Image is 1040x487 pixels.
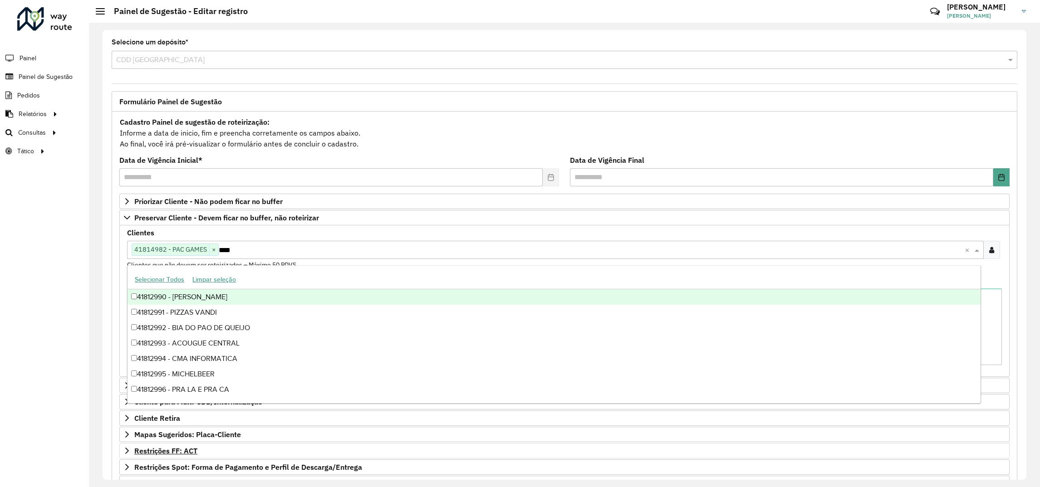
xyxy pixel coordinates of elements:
[119,116,1010,150] div: Informe a data de inicio, fim e preencha corretamente os campos abaixo. Ao final, você irá pré-vi...
[18,128,46,137] span: Consultas
[134,463,362,471] span: Restrições Spot: Forma de Pagamento e Perfil de Descarga/Entrega
[105,6,248,16] h2: Painel de Sugestão - Editar registro
[20,54,36,63] span: Painel
[134,398,262,405] span: Cliente para Multi-CDD/Internalização
[134,414,180,422] span: Cliente Retira
[17,91,40,100] span: Pedidos
[127,261,296,269] small: Clientes que não devem ser roteirizados – Máximo 50 PDVS
[965,244,972,255] span: Clear all
[119,410,1010,426] a: Cliente Retira
[947,3,1015,11] h3: [PERSON_NAME]
[119,194,1010,209] a: Priorizar Cliente - Não podem ficar no buffer
[128,305,980,320] div: 41812991 - PIZZAS VANDI
[19,109,47,119] span: Relatórios
[127,265,981,404] ng-dropdown-panel: Options list
[134,198,283,205] span: Priorizar Cliente - Não podem ficar no buffer
[120,117,270,127] strong: Cadastro Painel de sugestão de roteirização:
[128,289,980,305] div: 41812990 - [PERSON_NAME]
[947,12,1015,20] span: [PERSON_NAME]
[188,273,240,287] button: Limpar seleção
[134,431,241,438] span: Mapas Sugeridos: Placa-Cliente
[112,37,188,48] label: Selecione um depósito
[570,155,644,166] label: Data de Vigência Final
[17,146,34,156] span: Tático
[128,366,980,382] div: 41812995 - MICHELBEER
[128,397,980,413] div: 41812997 - BAR DO GAUCHO
[128,336,980,351] div: 41812993 - ACOUGUE CENTRAL
[119,394,1010,409] a: Cliente para Multi-CDD/Internalização
[209,244,218,255] span: ×
[134,214,319,221] span: Preservar Cliente - Devem ficar no buffer, não roteirizar
[119,225,1010,377] div: Preservar Cliente - Devem ficar no buffer, não roteirizar
[119,155,202,166] label: Data de Vigência Inicial
[925,2,945,21] a: Contato Rápido
[119,459,1010,475] a: Restrições Spot: Forma de Pagamento e Perfil de Descarga/Entrega
[128,320,980,336] div: 41812992 - BIA DO PAO DE QUEIJO
[128,351,980,366] div: 41812994 - CMA INFORMATICA
[134,447,197,454] span: Restrições FF: ACT
[119,98,222,105] span: Formulário Painel de Sugestão
[19,72,73,82] span: Painel de Sugestão
[993,168,1010,186] button: Choose Date
[127,227,154,238] label: Clientes
[119,378,1010,393] a: Cliente para Recarga
[134,480,218,487] span: Rota Noturna/Vespertina
[132,244,209,255] span: 41814982 - PAC GAMES
[119,210,1010,225] a: Preservar Cliente - Devem ficar no buffer, não roteirizar
[131,273,188,287] button: Selecionar Todos
[119,443,1010,458] a: Restrições FF: ACT
[119,427,1010,442] a: Mapas Sugeridos: Placa-Cliente
[128,382,980,397] div: 41812996 - PRA LA E PRA CA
